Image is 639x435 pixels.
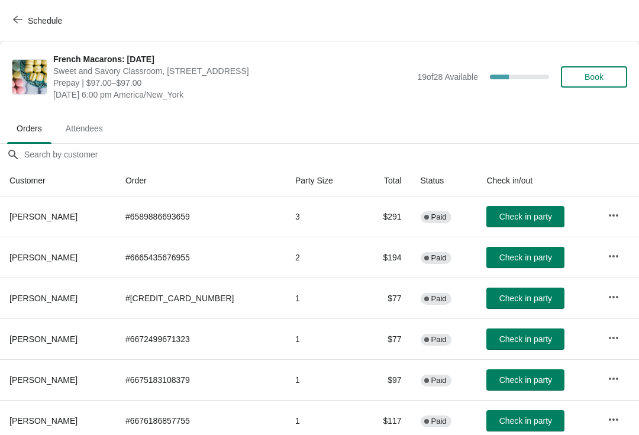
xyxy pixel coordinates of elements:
span: Book [585,72,603,82]
td: $97 [361,359,411,400]
span: [PERSON_NAME] [9,212,78,221]
span: Check in party [499,294,552,303]
th: Order [116,165,286,196]
img: French Macarons: Wednesday, August 20th [12,60,47,94]
td: # 6589886693659 [116,196,286,237]
span: [PERSON_NAME] [9,375,78,385]
td: $77 [361,318,411,359]
span: Check in party [499,416,552,426]
td: # 6672499671323 [116,318,286,359]
td: 1 [286,359,362,400]
button: Book [561,66,627,88]
span: Paid [431,294,447,304]
span: 19 of 28 Available [417,72,478,82]
span: Paid [431,335,447,344]
button: Check in party [486,369,564,391]
span: [PERSON_NAME] [9,334,78,344]
th: Status [411,165,477,196]
span: Paid [431,253,447,263]
span: Schedule [28,16,62,25]
span: [PERSON_NAME] [9,416,78,426]
span: Sweet and Savory Classroom, [STREET_ADDRESS] [53,65,411,77]
td: $194 [361,237,411,278]
td: # 6665435676955 [116,237,286,278]
span: [PERSON_NAME] [9,294,78,303]
span: [PERSON_NAME] [9,253,78,262]
span: French Macarons: [DATE] [53,53,411,65]
span: Attendees [56,118,112,139]
th: Party Size [286,165,362,196]
th: Total [361,165,411,196]
button: Check in party [486,410,564,431]
span: Check in party [499,212,552,221]
td: 1 [286,278,362,318]
span: Check in party [499,334,552,344]
button: Check in party [486,247,564,268]
input: Search by customer [24,144,639,165]
button: Check in party [486,206,564,227]
td: 2 [286,237,362,278]
td: 1 [286,318,362,359]
td: $77 [361,278,411,318]
button: Schedule [6,10,72,31]
span: Orders [7,118,51,139]
td: # 6675183108379 [116,359,286,400]
span: Check in party [499,375,552,385]
th: Check in/out [477,165,598,196]
span: Check in party [499,253,552,262]
span: Paid [431,417,447,426]
td: # [CREDIT_CARD_NUMBER] [116,278,286,318]
span: Prepay | $97.00–$97.00 [53,77,411,89]
td: 3 [286,196,362,237]
span: [DATE] 6:00 pm America/New_York [53,89,411,101]
span: Paid [431,376,447,385]
td: $291 [361,196,411,237]
button: Check in party [486,328,564,350]
span: Paid [431,212,447,222]
button: Check in party [486,288,564,309]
